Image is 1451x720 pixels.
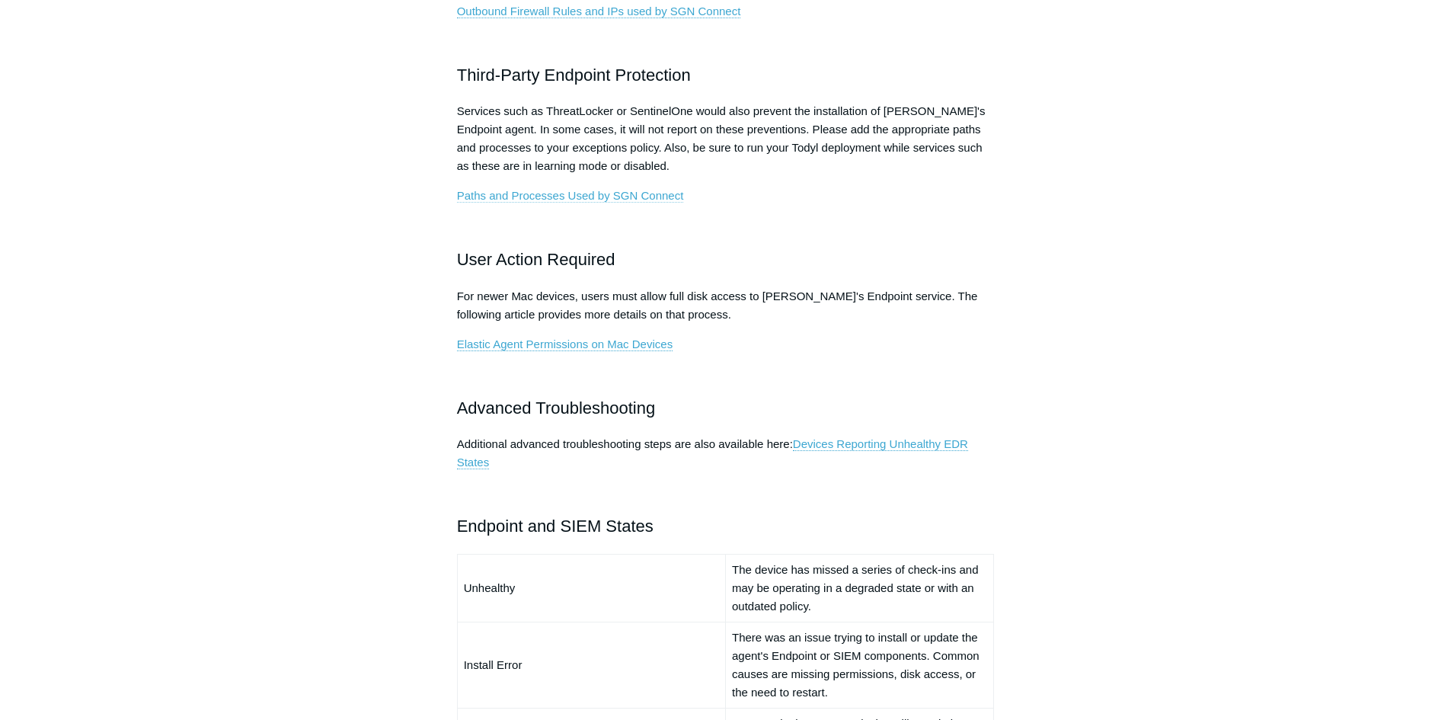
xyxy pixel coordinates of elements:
h2: Advanced Troubleshooting [457,395,995,421]
td: Unhealthy [457,554,725,622]
a: Outbound Firewall Rules and IPs used by SGN Connect [457,5,741,18]
h2: Third-Party Endpoint Protection [457,62,995,88]
a: Devices Reporting Unhealthy EDR States [457,437,968,469]
h2: Endpoint and SIEM States [457,513,995,539]
td: Install Error [457,622,725,708]
td: The device has missed a series of check-ins and may be operating in a degraded state or with an o... [725,554,993,622]
p: For newer Mac devices, users must allow full disk access to [PERSON_NAME]'s Endpoint service. The... [457,287,995,324]
a: Paths and Processes Used by SGN Connect [457,189,684,203]
td: There was an issue trying to install or update the agent's Endpoint or SIEM components. Common ca... [725,622,993,708]
h2: User Action Required [457,246,995,273]
p: Services such as ThreatLocker or SentinelOne would also prevent the installation of [PERSON_NAME]... [457,102,995,175]
a: Elastic Agent Permissions on Mac Devices [457,338,673,351]
p: Additional advanced troubleshooting steps are also available here: [457,435,995,472]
